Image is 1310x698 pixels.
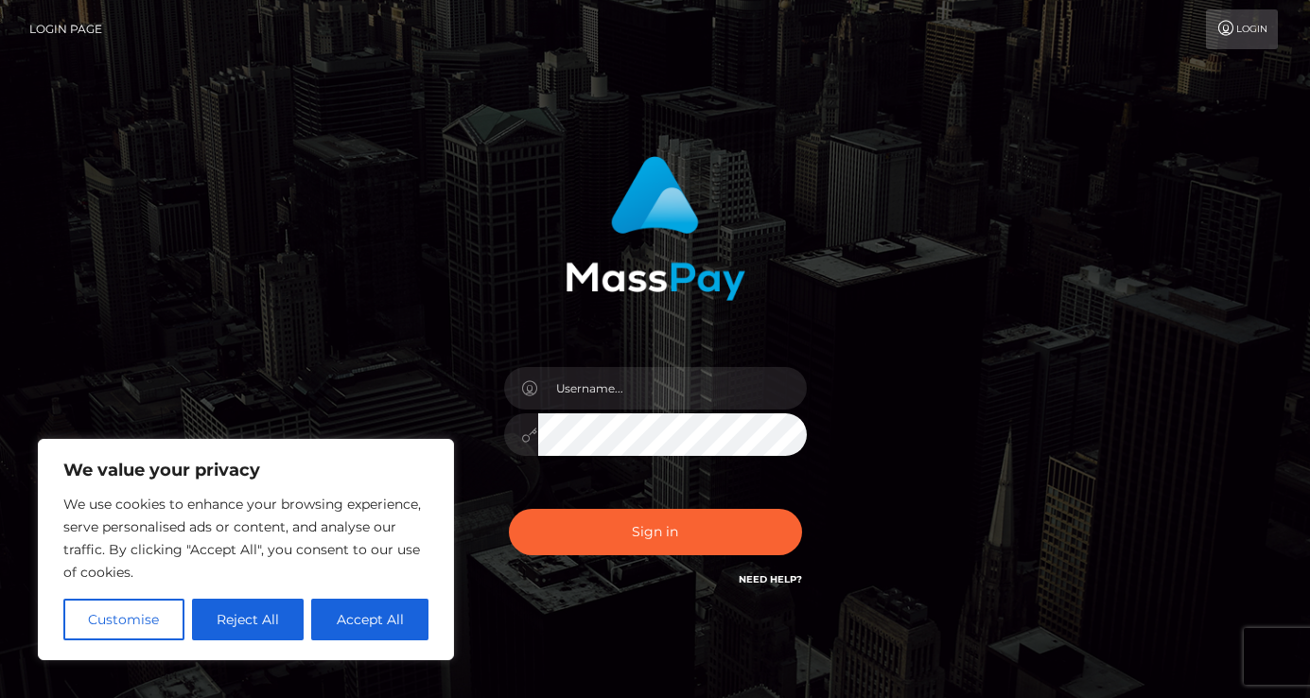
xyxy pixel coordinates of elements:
[63,459,428,481] p: We value your privacy
[29,9,102,49] a: Login Page
[63,599,184,640] button: Customise
[509,509,802,555] button: Sign in
[311,599,428,640] button: Accept All
[538,367,807,410] input: Username...
[38,439,454,660] div: We value your privacy
[566,156,745,301] img: MassPay Login
[1206,9,1278,49] a: Login
[63,493,428,584] p: We use cookies to enhance your browsing experience, serve personalised ads or content, and analys...
[192,599,305,640] button: Reject All
[739,573,802,585] a: Need Help?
